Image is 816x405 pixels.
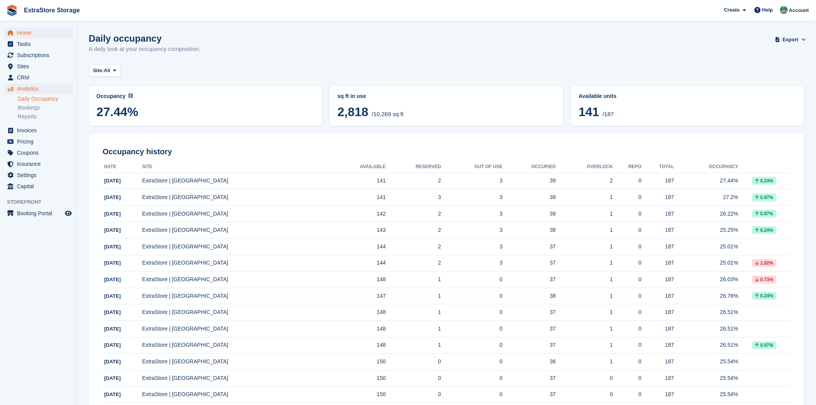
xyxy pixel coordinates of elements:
[674,239,738,255] td: 25.01%
[4,72,73,83] a: menu
[104,277,121,282] span: [DATE]
[386,321,441,337] td: 1
[386,255,441,272] td: 2
[386,272,441,288] td: 1
[4,39,73,49] a: menu
[104,211,121,217] span: [DATE]
[330,304,386,321] td: 148
[4,61,73,72] a: menu
[613,275,642,283] div: 0
[441,206,503,222] td: 3
[674,255,738,272] td: 25.01%
[642,173,674,189] td: 187
[4,159,73,169] a: menu
[752,276,776,283] div: 0.73%
[142,173,330,189] td: ExtraStore | [GEOGRAPHIC_DATA]
[613,243,642,251] div: 0
[503,193,556,201] div: 39
[337,105,368,119] span: 2,818
[17,125,63,136] span: Invoices
[762,6,773,14] span: Help
[556,161,613,173] th: Overlock
[64,209,73,218] a: Preview store
[104,178,121,184] span: [DATE]
[386,337,441,354] td: 1
[21,4,83,17] a: ExtraStore Storage
[556,243,613,251] div: 1
[441,272,503,288] td: 0
[674,304,738,321] td: 26.51%
[104,293,121,299] span: [DATE]
[17,147,63,158] span: Coupons
[613,193,642,201] div: 0
[4,125,73,136] a: menu
[104,244,121,250] span: [DATE]
[642,255,674,272] td: 187
[330,386,386,403] td: 150
[330,189,386,206] td: 141
[642,370,674,386] td: 187
[142,161,330,173] th: Site
[752,177,776,185] div: 0.24%
[4,50,73,61] a: menu
[613,390,642,398] div: 0
[386,173,441,189] td: 2
[142,189,330,206] td: ExtraStore | [GEOGRAPHIC_DATA]
[6,5,18,16] img: stora-icon-8386f47178a22dfd0bd8f6a31ec36ba5ce8667c1dd55bd0f319d3a0aa187defe.svg
[613,374,642,382] div: 0
[674,370,738,386] td: 25.54%
[104,260,121,266] span: [DATE]
[752,292,776,300] div: 0.24%
[556,325,613,333] div: 1
[503,161,556,173] th: Occupied
[777,33,804,46] button: Export
[503,259,556,267] div: 37
[18,104,73,111] a: Bookings
[4,170,73,181] a: menu
[17,61,63,72] span: Sites
[142,272,330,288] td: ExtraStore | [GEOGRAPHIC_DATA]
[104,194,121,200] span: [DATE]
[441,161,503,173] th: Out of Use
[7,198,77,206] span: Storefront
[330,354,386,370] td: 150
[142,304,330,321] td: ExtraStore | [GEOGRAPHIC_DATA]
[89,64,121,77] button: Site: All
[556,177,613,185] div: 2
[330,239,386,255] td: 144
[17,39,63,49] span: Tasks
[642,206,674,222] td: 187
[503,226,556,234] div: 38
[142,337,330,354] td: ExtraStore | [GEOGRAPHIC_DATA]
[613,259,642,267] div: 0
[674,173,738,189] td: 27.44%
[613,308,642,316] div: 0
[4,27,73,38] a: menu
[579,105,599,119] span: 141
[674,161,738,173] th: Occupancy
[613,341,642,349] div: 0
[17,159,63,169] span: Insurance
[104,375,121,381] span: [DATE]
[17,208,63,219] span: Booking Portal
[503,243,556,251] div: 37
[642,321,674,337] td: 187
[441,386,503,403] td: 0
[4,136,73,147] a: menu
[96,105,314,119] span: 27.44%
[142,206,330,222] td: ExtraStore | [GEOGRAPHIC_DATA]
[613,161,642,173] th: Repo
[642,354,674,370] td: 187
[386,222,441,239] td: 2
[337,93,366,99] span: sq ft in use
[330,206,386,222] td: 142
[17,27,63,38] span: Home
[556,308,613,316] div: 1
[556,374,613,382] div: 0
[330,272,386,288] td: 148
[330,161,386,173] th: Available
[674,222,738,239] td: 25.25%
[128,93,133,98] img: icon-info-grey-7440780725fd019a000dd9b08b2336e03edf1995a4989e88bcd33f0948082b44.svg
[556,390,613,398] div: 0
[613,210,642,218] div: 0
